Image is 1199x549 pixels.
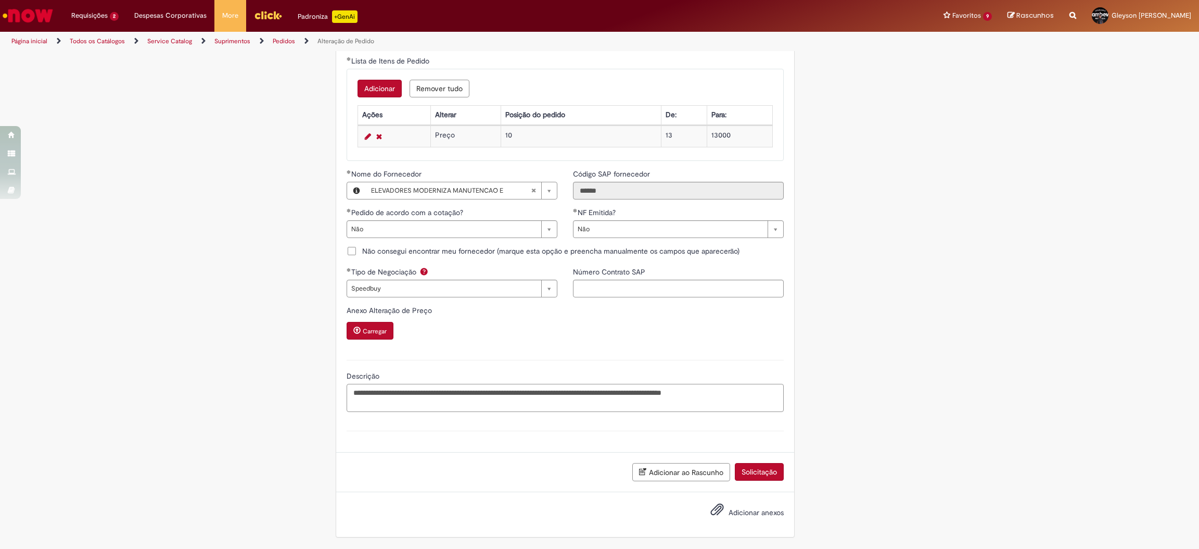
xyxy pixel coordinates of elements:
small: Carregar [363,327,387,335]
ul: Trilhas de página [8,32,792,51]
a: Rascunhos [1007,11,1054,21]
th: Para: [707,106,773,125]
span: Tipo de Negociação [351,267,418,277]
span: Speedbuy [351,280,536,297]
span: Requisições [71,10,108,21]
span: Obrigatório Preenchido [347,57,351,61]
a: ELEVADORES MODERNIZA MANUTENCAO ELimpar campo Nome do Fornecedor [366,182,557,199]
a: Todos os Catálogos [70,37,125,45]
span: Não [351,221,536,238]
a: Suprimentos [214,37,250,45]
a: Página inicial [11,37,47,45]
span: Obrigatório Preenchido [347,268,351,272]
span: Favoritos [952,10,981,21]
span: More [222,10,238,21]
button: Nome do Fornecedor, Visualizar este registro ELEVADORES MODERNIZA MANUTENCAO E [347,182,366,199]
input: Código SAP fornecedor [573,182,784,199]
span: Número Contrato SAP [573,267,647,277]
textarea: Descrição [347,384,784,412]
span: Pedido de acordo com a cotação? [351,208,465,217]
span: Despesas Corporativas [134,10,207,21]
span: Obrigatório Preenchido [347,208,351,213]
span: Não consegui encontrar meu fornecedor (marque esta opção e preencha manualmente os campos que apa... [362,246,739,256]
p: +GenAi [332,10,358,23]
a: Service Catalog [147,37,192,45]
button: Adicionar ao Rascunho [632,463,730,481]
abbr: Limpar campo Nome do Fornecedor [526,182,541,199]
button: Adicionar anexos [708,500,726,524]
button: Adicionar uma linha para Lista de Itens de Pedido [358,80,402,97]
span: Lista de Itens de Pedido [351,56,431,66]
a: Remover linha 1 [374,130,385,143]
th: Alterar [430,106,501,125]
label: Somente leitura - Código SAP fornecedor [573,169,652,179]
img: ServiceNow [1,5,55,26]
th: Posição do pedido [501,106,661,125]
th: De: [661,106,707,125]
img: click_logo_yellow_360x200.png [254,7,282,23]
span: Rascunhos [1016,10,1054,20]
th: Ações [358,106,430,125]
span: Obrigatório Preenchido [573,208,578,213]
button: Remover todas as linhas de Lista de Itens de Pedido [410,80,469,97]
input: Número Contrato SAP [573,280,784,297]
span: Descrição [347,371,381,381]
span: NF Emitida? [578,208,618,217]
td: 13 [661,126,707,147]
button: Solicitação [735,463,784,481]
button: Carregar anexo de Anexo Alteração de Preço [347,322,393,340]
td: 13000 [707,126,773,147]
div: Padroniza [298,10,358,23]
td: Preço [430,126,501,147]
span: Obrigatório Preenchido [347,170,351,174]
span: Ajuda para Tipo de Negociação [418,267,430,276]
span: Nome do Fornecedor [351,169,424,179]
span: Anexo Alteração de Preço [347,306,434,315]
span: Não [578,221,762,238]
a: Editar Linha 1 [362,130,374,143]
span: 2 [110,12,119,21]
span: 9 [983,12,992,21]
a: Alteração de Pedido [317,37,374,45]
span: Adicionar anexos [729,508,784,517]
a: Pedidos [273,37,295,45]
span: Gleyson [PERSON_NAME] [1112,11,1191,20]
td: 10 [501,126,661,147]
span: ELEVADORES MODERNIZA MANUTENCAO E [371,182,531,199]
